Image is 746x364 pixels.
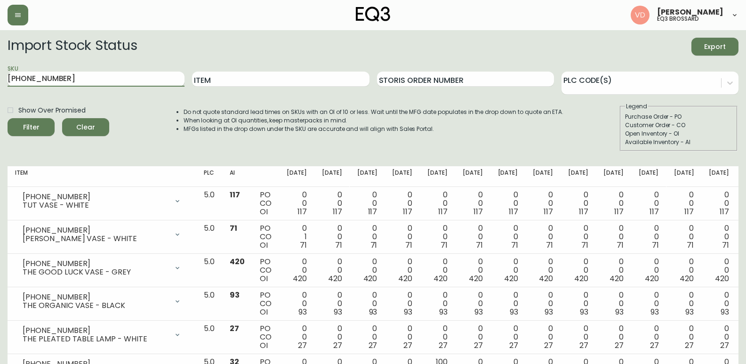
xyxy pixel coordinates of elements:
th: [DATE] [631,166,666,187]
span: 27 [544,340,553,351]
div: 0 0 [322,258,342,283]
span: 71 [441,240,448,251]
li: MFGs listed in the drop down under the SKU are accurate and will align with Sales Portal. [184,125,564,133]
button: Clear [62,118,109,136]
th: [DATE] [350,166,385,187]
span: 117 [720,206,729,217]
td: 5.0 [196,254,222,287]
th: [DATE] [490,166,526,187]
span: 27 [685,340,694,351]
img: logo [356,7,391,22]
span: 71 [370,240,377,251]
div: 0 0 [322,291,342,316]
span: 71 [617,240,624,251]
span: [PERSON_NAME] [657,8,723,16]
span: 71 [652,240,659,251]
div: [PHONE_NUMBER] [23,226,168,235]
div: 0 0 [533,324,553,350]
th: [DATE] [314,166,350,187]
span: 27 [403,340,412,351]
div: 0 0 [674,291,694,316]
div: 0 0 [568,258,588,283]
span: 420 [539,273,553,284]
span: 27 [615,340,624,351]
div: 0 0 [463,191,483,216]
li: Do not quote standard lead times on SKUs with an OI of 10 or less. Wait until the MFG date popula... [184,108,564,116]
div: [PHONE_NUMBER]THE PLEATED TABLE LAMP - WHITE [15,324,189,345]
div: 0 0 [498,324,518,350]
span: 420 [363,273,377,284]
div: 0 0 [639,224,659,250]
span: 117 [473,206,483,217]
div: Available Inventory - AI [625,138,732,146]
span: 93 [721,307,729,317]
div: 0 0 [709,291,729,316]
div: 0 0 [568,291,588,316]
span: 117 [684,206,694,217]
div: 0 0 [568,191,588,216]
span: 420 [610,273,624,284]
div: 0 0 [392,224,412,250]
span: 27 [720,340,729,351]
span: 27 [298,340,307,351]
span: 93 [650,307,659,317]
div: 0 0 [498,258,518,283]
td: 5.0 [196,321,222,354]
div: 0 0 [639,324,659,350]
span: 420 [504,273,518,284]
th: [DATE] [596,166,631,187]
span: Clear [70,121,102,133]
div: 0 0 [427,191,448,216]
div: [PHONE_NUMBER] [23,293,168,301]
div: 0 0 [357,291,377,316]
th: [DATE] [701,166,737,187]
div: 0 0 [674,258,694,283]
span: 117 [438,206,448,217]
div: 0 0 [639,191,659,216]
div: 0 0 [498,224,518,250]
span: 27 [650,340,659,351]
div: Customer Order - CO [625,121,732,129]
div: 0 0 [533,291,553,316]
div: 0 0 [603,191,624,216]
div: 0 0 [357,258,377,283]
div: 0 0 [709,324,729,350]
div: 0 0 [533,224,553,250]
div: 0 0 [287,258,307,283]
span: 117 [650,206,659,217]
span: 420 [293,273,307,284]
div: 0 0 [287,191,307,216]
div: [PHONE_NUMBER] [23,326,168,335]
div: 0 0 [322,191,342,216]
div: 0 0 [322,224,342,250]
div: 0 0 [498,191,518,216]
th: [DATE] [385,166,420,187]
img: 34cbe8de67806989076631741e6a7c6b [631,6,650,24]
div: PO CO [260,291,272,316]
span: 93 [545,307,553,317]
span: 71 [722,240,729,251]
div: 0 0 [463,324,483,350]
div: [PHONE_NUMBER]THE ORGANIC VASE - BLACK [15,291,189,312]
div: Purchase Order - PO [625,113,732,121]
div: 0 0 [498,291,518,316]
div: 0 0 [533,258,553,283]
div: PO CO [260,324,272,350]
div: 0 0 [392,291,412,316]
span: 93 [298,307,307,317]
span: 71 [511,240,518,251]
span: 117 [230,189,240,200]
span: 71 [335,240,342,251]
div: THE ORGANIC VASE - BLACK [23,301,168,310]
div: [PHONE_NUMBER] [23,193,168,201]
span: 93 [230,290,240,300]
td: 5.0 [196,187,222,220]
span: Show Over Promised [18,105,86,115]
span: OI [260,240,268,251]
div: [PERSON_NAME] VASE - WHITE [23,235,168,243]
div: 0 0 [392,191,412,216]
div: 0 0 [287,324,307,350]
span: 117 [368,206,377,217]
span: 71 [300,240,307,251]
span: OI [260,206,268,217]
